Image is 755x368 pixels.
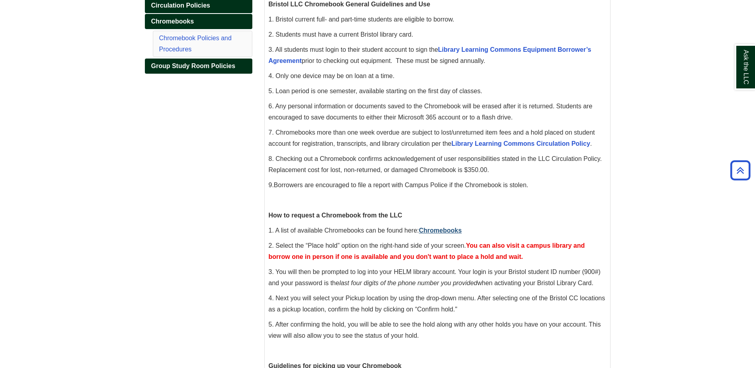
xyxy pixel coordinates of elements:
a: Back to Top [728,165,753,176]
span: 1. A list of available Chromebooks can be found here: [269,227,462,234]
span: 4. Next you will select your Pickup location by using the drop-down menu. After selecting one of ... [269,295,605,313]
span: 4. Only one device may be on loan at a time. [269,72,395,79]
span: Borrowers are encouraged to file a report with Campus Police if the Chromebook is stolen. [274,182,528,188]
a: Chromebooks [145,14,252,29]
span: 1. Bristol current full- and part-time students are eligible to borrow. [269,16,455,23]
span: 6. Any personal information or documents saved to the Chromebook will be erased after it is retur... [269,103,593,121]
a: Group Study Room Policies [145,59,252,74]
span: Circulation Policies [151,2,210,9]
a: Chromebooks [419,227,462,234]
span: Group Study Room Policies [151,63,236,69]
span: 2. Select the “Place hold” option on the right-hand side of your screen. [269,242,585,260]
em: last four digits of the phone number you provided [339,280,477,286]
a: Library Learning Commons Circulation Policy [451,140,590,147]
span: 7. Chromebooks more than one week overdue are subject to lost/unreturned item fees and a hold pla... [269,129,595,147]
span: Bristol LLC Chromebook General Guidelines and Use [269,1,430,8]
span: 8. Checking out a Chromebook confirms acknowledgement of user responsibilities stated in the LLC ... [269,155,602,173]
span: 2. Students must have a current Bristol library card. [269,31,414,38]
span: 3. All students must login to their student account to sign the prior to checking out equipment. ... [269,46,591,64]
p: . [269,180,606,191]
a: Chromebook Policies and Procedures [159,35,232,53]
span: 5. Loan period is one semester, available starting on the first day of classes. [269,88,482,94]
span: 5. After confirming the hold, you will be able to see the hold along with any other holds you hav... [269,321,601,339]
strong: How to request a Chromebook from the LLC [269,212,402,219]
span: You can also visit a campus library and borrow one in person if one is available and you don't wa... [269,242,585,260]
span: 3. You will then be prompted to log into your HELM library account. Your login is your Bristol st... [269,268,601,286]
span: 9 [269,182,272,188]
span: Chromebooks [151,18,194,25]
a: Library Learning Commons Equipment Borrower’s Agreement [269,46,591,64]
